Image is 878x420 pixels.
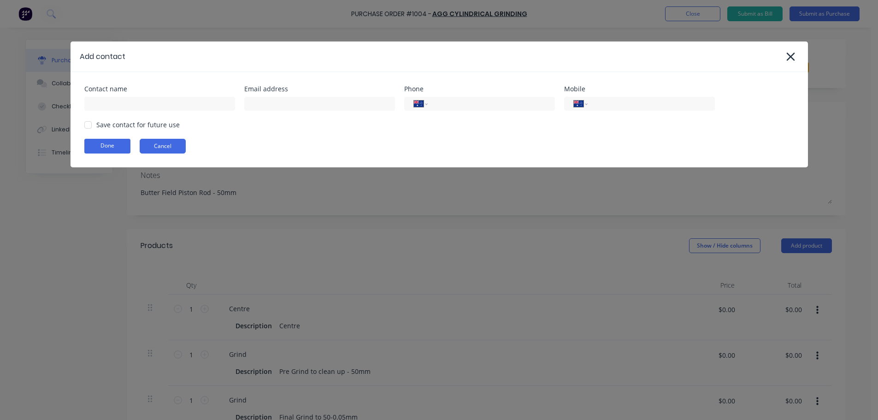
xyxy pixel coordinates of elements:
button: Done [84,139,130,154]
div: Phone [404,86,555,92]
div: Mobile [564,86,715,92]
div: Add contact [80,51,125,62]
div: Contact name [84,86,235,92]
div: Save contact for future use [96,120,180,130]
div: Email address [244,86,395,92]
button: Cancel [140,139,186,154]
